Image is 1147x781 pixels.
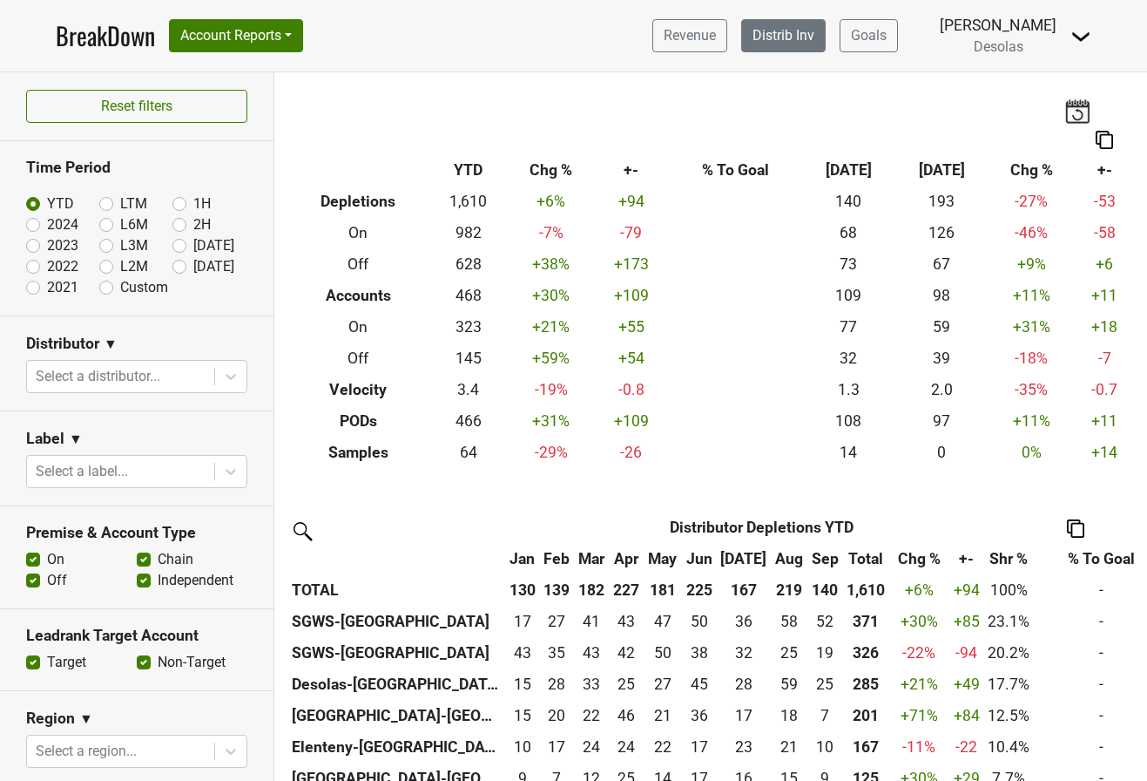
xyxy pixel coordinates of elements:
th: [DATE] [895,155,988,187]
td: -53 [1075,187,1134,218]
button: Reset filters [26,90,247,123]
span: Desolas [974,38,1023,55]
label: [DATE] [193,256,234,277]
label: L6M [120,214,148,235]
th: 325.997 [842,637,889,669]
div: 18 [775,704,803,727]
th: +-: activate to sort column ascending [949,543,984,574]
th: May: activate to sort column ascending [643,543,682,574]
label: Target [47,652,86,673]
td: 19.333 [807,637,843,669]
th: YTD [429,155,508,187]
td: 43.166 [574,637,609,669]
td: 28.336 [717,669,772,700]
td: 20.5 [643,700,682,731]
label: L3M [120,235,148,256]
th: Accounts [287,281,429,312]
div: 23 [720,736,766,758]
a: Revenue [652,19,727,52]
div: 20 [543,704,570,727]
div: 47 [647,610,678,633]
div: 10 [812,736,839,758]
div: +49 [954,673,980,696]
td: 109 [802,281,895,312]
td: -7 [1075,343,1134,374]
td: -19 % [508,374,595,405]
th: 227 [609,574,644,606]
th: 130 [505,574,540,606]
img: Dropdown Menu [1070,26,1091,47]
th: 219 [771,574,807,606]
td: 52.167 [807,606,843,637]
td: 16.5 [540,731,575,763]
th: 284.529 [842,669,889,700]
label: On [47,549,64,570]
td: +55 [595,312,669,343]
td: 1.3 [802,374,895,405]
div: 42 [613,642,639,664]
img: Copy to clipboard [1067,520,1084,538]
div: 43 [578,642,604,664]
td: 466 [429,405,508,437]
div: 25 [812,673,839,696]
td: 64 [429,437,508,468]
td: 34.672 [540,637,575,669]
td: 20 [540,700,575,731]
th: +- [595,155,669,187]
td: -7 % [508,218,595,249]
span: +94 [954,581,980,599]
label: Off [47,570,67,591]
label: YTD [47,194,74,214]
td: 145 [429,343,508,374]
th: +- [1075,155,1134,187]
div: 28 [543,673,570,696]
div: +84 [954,704,980,727]
td: 58 [771,606,807,637]
td: +54 [595,343,669,374]
th: SGWS-[GEOGRAPHIC_DATA] [287,606,505,637]
th: Mar: activate to sort column ascending [574,543,609,574]
th: Shr %: activate to sort column ascending [984,543,1035,574]
td: 25.004 [807,669,843,700]
th: &nbsp;: activate to sort column ascending [287,543,505,574]
label: L2M [120,256,148,277]
span: ▼ [104,334,118,355]
label: 2024 [47,214,78,235]
td: 10 [505,731,540,763]
th: 140 [807,574,843,606]
label: LTM [120,194,147,214]
td: 73 [802,249,895,281]
div: 27 [647,673,678,696]
td: 28.169 [540,669,575,700]
button: Account Reports [169,19,303,52]
th: Velocity [287,374,429,405]
td: +31 % [508,405,595,437]
td: 108 [802,405,895,437]
td: 22 [574,700,609,731]
td: 20.2% [984,637,1035,669]
div: 167 [847,736,885,758]
div: 38 [686,642,712,664]
div: 43 [509,642,536,664]
td: 23.1% [984,606,1035,637]
td: +31 % [988,312,1076,343]
th: Off [287,343,429,374]
th: Jun: activate to sort column ascending [682,543,717,574]
td: -0.8 [595,374,669,405]
td: +38 % [508,249,595,281]
div: 36 [720,610,766,633]
td: 15.002 [505,669,540,700]
th: [DATE] [802,155,895,187]
div: 43 [613,610,639,633]
th: Jan: activate to sort column ascending [505,543,540,574]
div: 46 [613,704,639,727]
td: -35 % [988,374,1076,405]
th: Chg % [508,155,595,187]
th: SGWS-[GEOGRAPHIC_DATA] [287,637,505,669]
div: 17 [543,736,570,758]
th: Distributor Depletions YTD [540,512,984,543]
td: +11 [1075,405,1134,437]
th: Off [287,249,429,281]
td: 3.4 [429,374,508,405]
td: 628 [429,249,508,281]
